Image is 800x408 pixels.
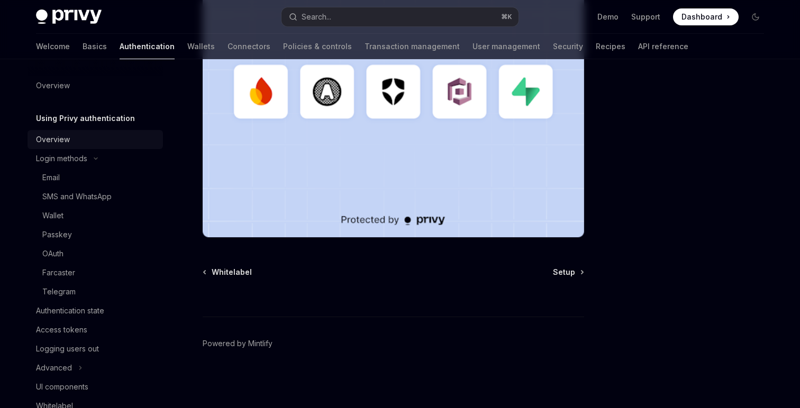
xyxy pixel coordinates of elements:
[42,266,75,279] div: Farcaster
[36,342,99,355] div: Logging users out
[36,79,70,92] div: Overview
[638,34,688,59] a: API reference
[28,263,163,282] a: Farcaster
[36,34,70,59] a: Welcome
[747,8,764,25] button: Toggle dark mode
[204,267,252,277] a: Whitelabel
[28,130,163,149] a: Overview
[83,34,107,59] a: Basics
[36,133,70,146] div: Overview
[36,10,102,24] img: dark logo
[553,267,575,277] span: Setup
[120,34,175,59] a: Authentication
[553,267,583,277] a: Setup
[28,282,163,301] a: Telegram
[28,377,163,396] a: UI components
[681,12,722,22] span: Dashboard
[631,12,660,22] a: Support
[28,187,163,206] a: SMS and WhatsApp
[365,34,460,59] a: Transaction management
[36,381,88,393] div: UI components
[553,34,583,59] a: Security
[28,168,163,187] a: Email
[36,323,87,336] div: Access tokens
[28,358,163,377] button: Toggle Advanced section
[36,152,87,165] div: Login methods
[28,320,163,339] a: Access tokens
[212,267,252,277] span: Whitelabel
[281,7,519,26] button: Open search
[36,112,135,125] h5: Using Privy authentication
[283,34,352,59] a: Policies & controls
[28,76,163,95] a: Overview
[203,338,272,349] a: Powered by Mintlify
[597,12,619,22] a: Demo
[28,149,163,168] button: Toggle Login methods section
[28,339,163,358] a: Logging users out
[36,304,104,317] div: Authentication state
[187,34,215,59] a: Wallets
[28,301,163,320] a: Authentication state
[42,209,63,222] div: Wallet
[42,228,72,241] div: Passkey
[42,247,63,260] div: OAuth
[228,34,270,59] a: Connectors
[673,8,739,25] a: Dashboard
[28,225,163,244] a: Passkey
[501,13,512,21] span: ⌘ K
[596,34,625,59] a: Recipes
[302,11,331,23] div: Search...
[42,285,76,298] div: Telegram
[28,244,163,263] a: OAuth
[42,190,112,203] div: SMS and WhatsApp
[28,206,163,225] a: Wallet
[36,361,72,374] div: Advanced
[42,171,60,184] div: Email
[472,34,540,59] a: User management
